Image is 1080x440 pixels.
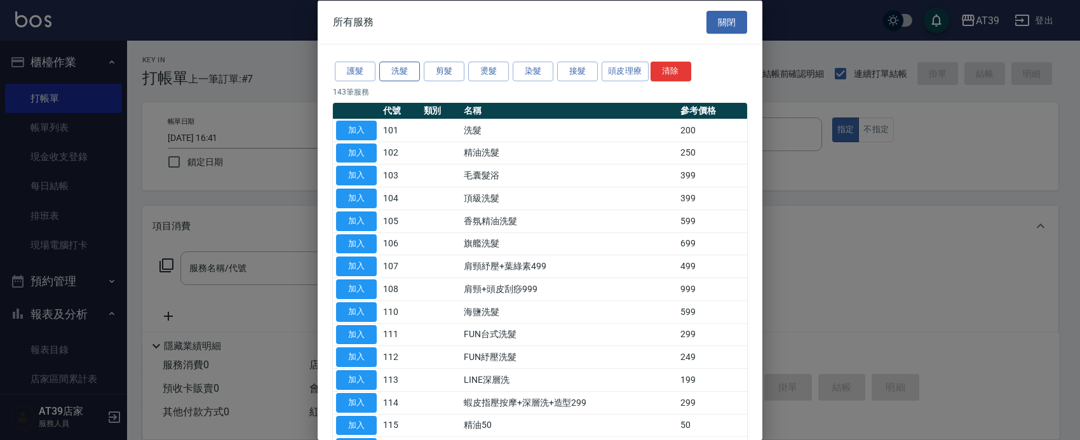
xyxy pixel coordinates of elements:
td: 精油洗髮 [461,142,677,164]
button: 護髮 [335,62,375,81]
td: 111 [380,323,421,346]
td: 299 [677,323,747,346]
td: 107 [380,255,421,277]
td: 999 [677,277,747,300]
button: 加入 [336,302,377,321]
span: 所有服務 [333,15,374,28]
td: 103 [380,164,421,187]
button: 關閉 [706,10,747,34]
td: 104 [380,187,421,210]
td: 250 [677,142,747,164]
button: 加入 [336,211,377,230]
button: 燙髮 [468,62,509,81]
td: LINE深層洗 [461,368,677,391]
button: 加入 [336,120,377,140]
td: 頂級洗髮 [461,187,677,210]
td: 106 [380,232,421,255]
button: 加入 [336,279,377,299]
th: 類別 [421,102,461,119]
button: 加入 [336,166,377,185]
td: 599 [677,210,747,232]
td: 249 [677,345,747,368]
button: 加入 [336,347,377,367]
p: 143 筆服務 [333,86,747,97]
button: 洗髮 [379,62,420,81]
td: 海鹽洗髮 [461,300,677,323]
td: 105 [380,210,421,232]
td: 499 [677,255,747,277]
button: 加入 [336,324,377,344]
button: 加入 [336,415,377,435]
button: 加入 [336,392,377,412]
td: 399 [677,164,747,187]
td: 200 [677,119,747,142]
td: 肩頸紓壓+葉綠素499 [461,255,677,277]
td: 114 [380,391,421,414]
td: 108 [380,277,421,300]
button: 染髮 [513,62,553,81]
td: 199 [677,368,747,391]
button: 加入 [336,257,377,276]
td: 399 [677,187,747,210]
td: 299 [677,391,747,414]
button: 加入 [336,143,377,163]
td: 699 [677,232,747,255]
td: 旗艦洗髮 [461,232,677,255]
td: 洗髮 [461,119,677,142]
td: 112 [380,345,421,368]
td: 肩頸+頭皮刮痧999 [461,277,677,300]
td: 精油50 [461,414,677,437]
td: 50 [677,414,747,437]
td: FUN紓壓洗髮 [461,345,677,368]
td: 香氛精油洗髮 [461,210,677,232]
td: 115 [380,414,421,437]
th: 代號 [380,102,421,119]
button: 加入 [336,234,377,253]
button: 頭皮理療 [602,62,649,81]
th: 名稱 [461,102,677,119]
button: 加入 [336,189,377,208]
td: 毛囊髮浴 [461,164,677,187]
button: 剪髮 [424,62,464,81]
button: 加入 [336,370,377,390]
td: 110 [380,300,421,323]
td: FUN台式洗髮 [461,323,677,346]
td: 蝦皮指壓按摩+深層洗+造型299 [461,391,677,414]
button: 清除 [651,62,691,81]
td: 599 [677,300,747,323]
th: 參考價格 [677,102,747,119]
button: 接髮 [557,62,598,81]
td: 101 [380,119,421,142]
td: 102 [380,142,421,164]
td: 113 [380,368,421,391]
